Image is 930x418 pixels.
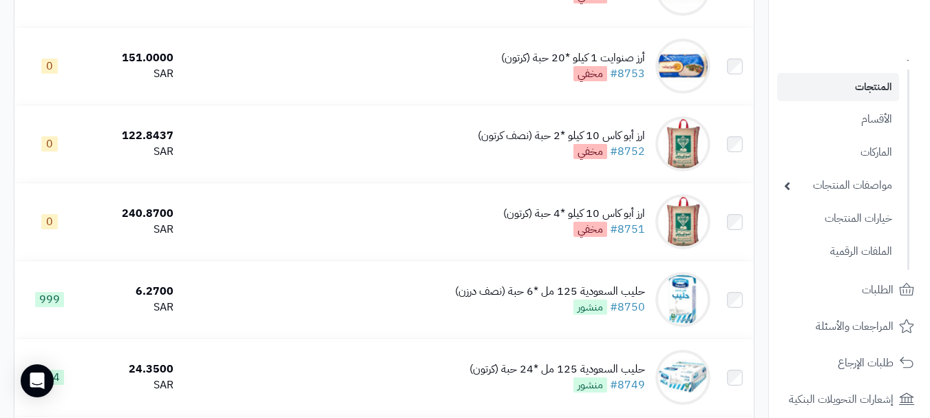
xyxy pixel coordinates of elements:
span: 999 [35,292,64,307]
a: مواصفات المنتجات [777,171,899,200]
span: الطلبات [862,280,894,300]
span: منشور [573,377,607,393]
img: ارز أبو كاس 10 كيلو *4 حبة (كرتون) [655,194,710,249]
div: 122.8437 [90,128,173,144]
span: طلبات الإرجاع [838,353,894,373]
a: إشعارات التحويلات البنكية [777,383,922,416]
a: المنتجات [777,73,899,101]
img: حليب السعودية 125 مل *24 حبة (كرتون) [655,350,710,405]
a: الطلبات [777,273,922,306]
div: Open Intercom Messenger [21,364,54,397]
div: حليب السعودية 125 مل *6 حبة (نصف درزن) [455,284,645,300]
div: SAR [90,377,173,393]
div: SAR [90,300,173,315]
div: ارز أبو كاس 10 كيلو *4 حبة (كرتون) [503,206,645,222]
img: حليب السعودية 125 مل *6 حبة (نصف درزن) [655,272,710,327]
span: 0 [41,59,58,74]
a: #8751 [610,221,645,238]
a: #8752 [610,143,645,160]
span: إشعارات التحويلات البنكية [789,390,894,409]
span: مخفي [573,66,607,81]
div: 240.8700 [90,206,173,222]
a: #8749 [610,377,645,393]
a: الماركات [777,138,899,167]
span: مخفي [573,222,607,237]
div: ارز أبو كاس 10 كيلو *2 حبة (نصف كرتون) [478,128,645,144]
span: مخفي [573,144,607,159]
span: 0 [41,214,58,229]
div: 24.3500 [90,362,173,377]
a: #8750 [610,299,645,315]
div: SAR [90,222,173,238]
img: logo-2.png [836,30,917,59]
div: حليب السعودية 125 مل *24 حبة (كرتون) [469,362,645,377]
span: منشور [573,300,607,315]
span: 0 [41,136,58,151]
a: المراجعات والأسئلة [777,310,922,343]
div: SAR [90,144,173,160]
a: خيارات المنتجات [777,204,899,233]
a: طلبات الإرجاع [777,346,922,379]
div: SAR [90,66,173,82]
div: أرز صنوايت 1 كيلو *20 حبة (كرتون) [501,50,645,66]
div: 6.2700 [90,284,173,300]
div: 151.0000 [90,50,173,66]
a: الأقسام [777,105,899,134]
img: أرز صنوايت 1 كيلو *20 حبة (كرتون) [655,39,710,94]
span: المراجعات والأسئلة [816,317,894,336]
a: #8753 [610,65,645,82]
img: ارز أبو كاس 10 كيلو *2 حبة (نصف كرتون) [655,116,710,171]
a: الملفات الرقمية [777,237,899,267]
